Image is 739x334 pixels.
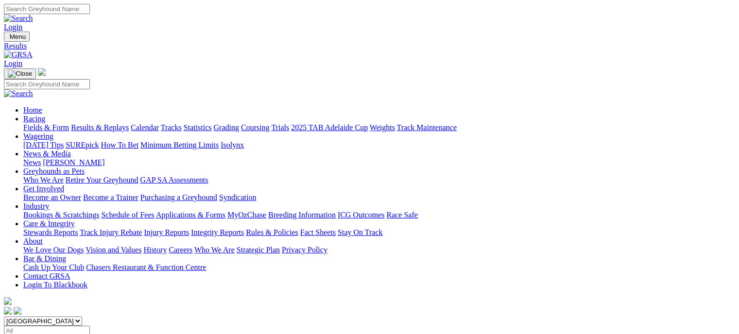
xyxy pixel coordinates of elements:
a: Industry [23,202,49,210]
a: Statistics [184,123,212,132]
a: Who We Are [23,176,64,184]
a: Purchasing a Greyhound [140,193,217,201]
a: Become an Owner [23,193,81,201]
a: Coursing [241,123,270,132]
a: Retire Your Greyhound [66,176,138,184]
a: Contact GRSA [23,272,70,280]
button: Toggle navigation [4,32,30,42]
img: Search [4,89,33,98]
div: Wagering [23,141,735,150]
a: Calendar [131,123,159,132]
div: About [23,246,735,254]
a: Login [4,59,22,67]
a: We Love Our Dogs [23,246,84,254]
a: Results & Replays [71,123,129,132]
a: [DATE] Tips [23,141,64,149]
span: Menu [10,33,26,40]
img: Search [4,14,33,23]
a: Breeding Information [268,211,336,219]
a: Trials [271,123,289,132]
a: Chasers Restaurant & Function Centre [86,263,206,271]
a: Home [23,106,42,114]
a: Bookings & Scratchings [23,211,99,219]
img: twitter.svg [14,307,21,315]
div: Industry [23,211,735,219]
a: Cash Up Your Club [23,263,84,271]
div: Get Involved [23,193,735,202]
a: Tracks [161,123,182,132]
a: Careers [169,246,192,254]
a: Login To Blackbook [23,281,87,289]
a: Bar & Dining [23,254,66,263]
a: How To Bet [101,141,139,149]
a: Fields & Form [23,123,69,132]
a: GAP SA Assessments [140,176,208,184]
a: History [143,246,167,254]
a: MyOzChase [227,211,266,219]
div: Greyhounds as Pets [23,176,735,184]
a: Care & Integrity [23,219,75,228]
a: Login [4,23,22,31]
a: Strategic Plan [237,246,280,254]
input: Search [4,4,90,14]
a: Isolynx [221,141,244,149]
a: ICG Outcomes [338,211,384,219]
a: Weights [370,123,395,132]
a: Who We Are [194,246,235,254]
img: logo-grsa-white.png [38,68,46,76]
a: 2025 TAB Adelaide Cup [291,123,368,132]
div: Racing [23,123,735,132]
a: Minimum Betting Limits [140,141,219,149]
a: Fact Sheets [300,228,336,236]
a: About [23,237,43,245]
a: Grading [214,123,239,132]
img: Close [8,70,32,78]
div: News & Media [23,158,735,167]
input: Search [4,79,90,89]
a: [PERSON_NAME] [43,158,104,167]
div: Bar & Dining [23,263,735,272]
a: Privacy Policy [282,246,327,254]
a: Integrity Reports [191,228,244,236]
a: Get Involved [23,184,64,193]
a: Injury Reports [144,228,189,236]
a: News [23,158,41,167]
a: Schedule of Fees [101,211,154,219]
a: Racing [23,115,45,123]
a: Track Maintenance [397,123,457,132]
a: Greyhounds as Pets [23,167,85,175]
div: Care & Integrity [23,228,735,237]
a: SUREpick [66,141,99,149]
img: GRSA [4,50,33,59]
a: Rules & Policies [246,228,298,236]
img: facebook.svg [4,307,12,315]
a: Race Safe [386,211,417,219]
a: Stay On Track [338,228,382,236]
a: News & Media [23,150,71,158]
img: logo-grsa-white.png [4,297,12,305]
a: Results [4,42,735,50]
button: Toggle navigation [4,68,36,79]
a: Track Injury Rebate [80,228,142,236]
a: Vision and Values [86,246,141,254]
a: Applications & Forms [156,211,225,219]
a: Syndication [219,193,256,201]
a: Stewards Reports [23,228,78,236]
a: Wagering [23,132,53,140]
a: Become a Trainer [83,193,138,201]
